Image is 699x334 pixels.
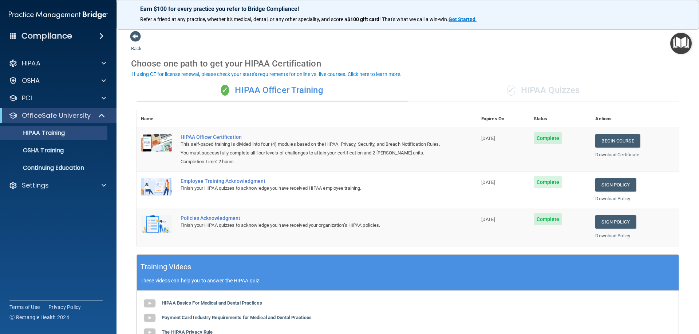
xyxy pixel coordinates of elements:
[131,71,403,78] button: If using CE for license renewal, please check your state's requirements for online vs. live cours...
[141,278,675,283] p: These videos can help you to answer the HIPAA quiz
[9,181,106,190] a: Settings
[408,80,679,101] div: HIPAA Quizzes
[347,16,379,22] strong: $100 gift card
[9,314,69,321] span: Ⓒ Rectangle Health 2024
[132,72,402,77] div: If using CE for license renewal, please check your state's requirements for online vs. live cours...
[162,300,262,306] b: HIPAA Basics For Medical and Dental Practices
[481,217,495,222] span: [DATE]
[449,16,477,22] a: Get Started
[22,76,40,85] p: OSHA
[670,33,692,54] button: Open Resource Center
[48,303,81,311] a: Privacy Policy
[534,213,562,225] span: Complete
[529,110,591,128] th: Status
[9,76,106,85] a: OSHA
[181,215,441,221] div: Policies Acknowledgment
[591,110,679,128] th: Actions
[534,132,562,144] span: Complete
[181,184,441,193] div: Finish your HIPAA quizzes to acknowledge you have received HIPAA employee training.
[481,180,495,185] span: [DATE]
[162,315,312,320] b: Payment Card Industry Requirements for Medical and Dental Practices
[9,111,106,120] a: OfficeSafe University
[5,129,65,137] p: HIPAA Training
[595,196,630,201] a: Download Policy
[22,111,91,120] p: OfficeSafe University
[5,147,64,154] p: OSHA Training
[22,94,32,102] p: PCI
[221,85,229,96] span: ✓
[449,16,475,22] strong: Get Started
[181,134,441,140] a: HIPAA Officer Certification
[181,140,441,157] div: This self-paced training is divided into four (4) modules based on the HIPAA, Privacy, Security, ...
[595,178,636,192] a: Sign Policy
[21,31,72,41] h4: Compliance
[22,181,49,190] p: Settings
[181,221,441,230] div: Finish your HIPAA quizzes to acknowledge you have received your organization’s HIPAA policies.
[9,59,106,68] a: HIPAA
[534,176,562,188] span: Complete
[142,296,157,311] img: gray_youtube_icon.38fcd6cc.png
[181,178,441,184] div: Employee Training Acknowledgment
[379,16,449,22] span: ! That's what we call a win-win.
[507,85,515,96] span: ✓
[141,261,191,273] h5: Training Videos
[481,136,495,141] span: [DATE]
[137,110,176,128] th: Name
[595,233,630,238] a: Download Policy
[131,37,142,51] a: Back
[5,164,104,172] p: Continuing Education
[9,8,108,22] img: PMB logo
[477,110,529,128] th: Expires On
[22,59,40,68] p: HIPAA
[595,134,640,148] a: Begin Course
[140,16,347,22] span: Refer a friend at any practice, whether it's medical, dental, or any other speciality, and score a
[9,303,40,311] a: Terms of Use
[595,215,636,229] a: Sign Policy
[181,157,441,166] div: Completion Time: 2 hours
[140,5,675,12] p: Earn $100 for every practice you refer to Bridge Compliance!
[137,80,408,101] div: HIPAA Officer Training
[595,152,639,157] a: Download Certificate
[9,94,106,102] a: PCI
[131,53,684,74] div: Choose one path to get your HIPAA Certification
[142,311,157,325] img: gray_youtube_icon.38fcd6cc.png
